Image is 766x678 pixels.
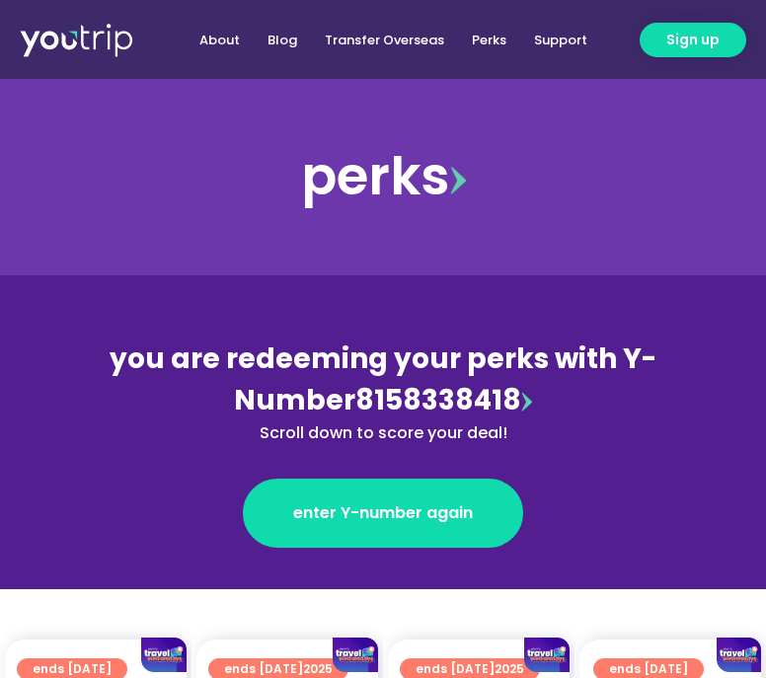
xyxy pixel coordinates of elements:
span: you are redeeming your perks with Y-Number [110,339,656,419]
a: Support [520,22,601,58]
a: enter Y-number again [243,479,523,548]
a: Perks [458,22,520,58]
a: About [186,22,254,58]
a: Blog [254,22,311,58]
a: Sign up [640,23,746,57]
nav: Menu [165,22,600,58]
a: Transfer Overseas [311,22,458,58]
span: enter Y-number again [293,501,473,525]
span: Sign up [666,30,720,50]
